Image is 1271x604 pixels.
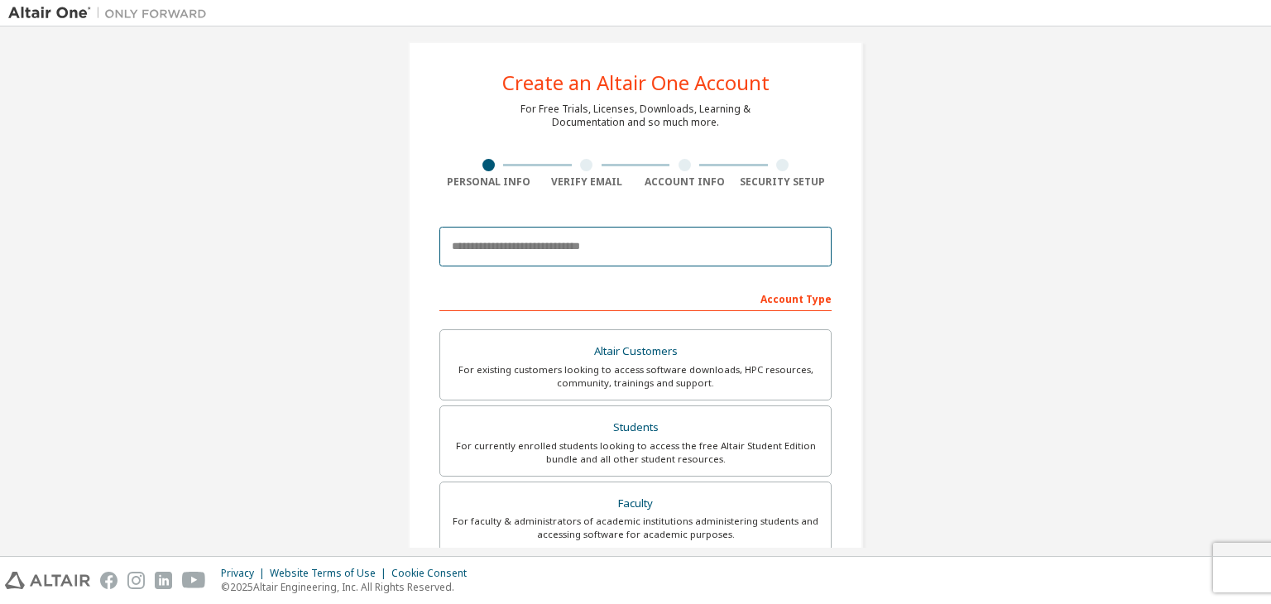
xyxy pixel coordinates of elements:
div: Verify Email [538,175,636,189]
div: Account Info [635,175,734,189]
div: Faculty [450,492,821,515]
div: For currently enrolled students looking to access the free Altair Student Edition bundle and all ... [450,439,821,466]
img: Altair One [8,5,215,22]
div: For existing customers looking to access software downloads, HPC resources, community, trainings ... [450,363,821,390]
div: For Free Trials, Licenses, Downloads, Learning & Documentation and so much more. [520,103,751,129]
div: Create an Altair One Account [502,73,770,93]
img: youtube.svg [182,572,206,589]
img: facebook.svg [100,572,118,589]
div: Students [450,416,821,439]
div: Personal Info [439,175,538,189]
div: Privacy [221,567,270,580]
div: Website Terms of Use [270,567,391,580]
div: Account Type [439,285,832,311]
p: © 2025 Altair Engineering, Inc. All Rights Reserved. [221,580,477,594]
img: instagram.svg [127,572,145,589]
div: Altair Customers [450,340,821,363]
img: altair_logo.svg [5,572,90,589]
div: Cookie Consent [391,567,477,580]
div: For faculty & administrators of academic institutions administering students and accessing softwa... [450,515,821,541]
img: linkedin.svg [155,572,172,589]
div: Security Setup [734,175,832,189]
